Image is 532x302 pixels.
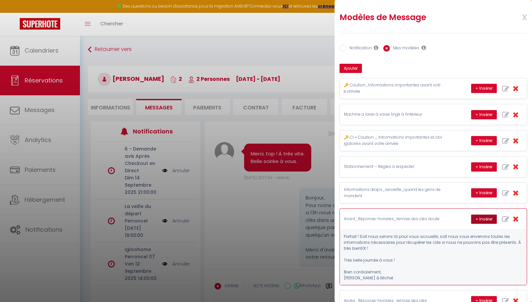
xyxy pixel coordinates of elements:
button: + Insérer [471,136,497,145]
button: + Insérer [471,188,497,197]
p: Avant_Réponse-horaires_remise des clés doute [344,216,443,222]
button: + Insérer [471,84,497,93]
button: Ajouter [340,64,362,73]
label: Notification [346,45,372,52]
p: 🔑 CI + Caution _ Informations importantes et obligatoires avant votre arrivée [344,134,443,147]
button: + Insérer [471,110,497,119]
p: Machine a laver à vaise linge à l'intérieur [344,111,443,118]
i: Les modèles généraux sont visibles par vous et votre équipe [421,45,426,50]
button: + Insérer [471,215,497,224]
p: Stationnement – Règles à respecter [344,164,443,170]
pre: Parfait ! Soit nous serons là pour vous accueillir, soit nous vous enverrons toutes les informati... [344,234,523,281]
span: x [506,9,527,24]
h2: Modèles de Message [340,12,493,23]
button: Ouvrir le widget de chat LiveChat [5,3,25,22]
label: Mes modèles [390,45,419,52]
button: + Insérer [471,162,497,172]
p: 🔑 Caution_Informations importantes avant votre arrivée [344,82,443,95]
i: Les notifications sont visibles par toi et ton équipe [374,45,378,50]
p: Informations draps_serviette_quand les gens demandent [344,187,443,199]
